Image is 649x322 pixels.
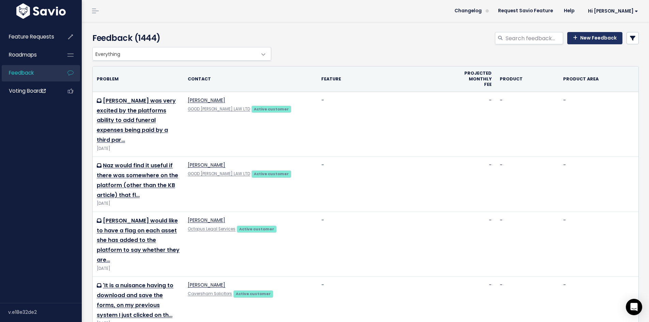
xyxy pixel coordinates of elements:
a: GOOD [PERSON_NAME] LAW LTD [188,171,250,177]
a: Request Savio Feature [493,6,558,16]
a: [PERSON_NAME] would like to have a flag on each asset she has added to the platform to say whethe... [97,217,180,264]
strong: Active customer [254,171,289,177]
span: Changelog [454,9,482,13]
a: Naz would find it useful if there was somewhere on the platform (other than the KB article) that fl… [97,162,178,199]
div: v.e18e32de2 [8,303,82,321]
td: - [457,212,496,276]
td: - [317,212,457,276]
td: - [496,92,559,156]
div: [DATE] [97,265,180,272]
a: Feedback [2,65,57,81]
span: Roadmaps [9,51,37,58]
th: Contact [184,66,317,92]
td: - [559,92,638,156]
span: Hi [PERSON_NAME] [588,9,638,14]
a: Active customer [251,105,291,112]
a: Active customer [237,225,276,232]
a: [PERSON_NAME] [188,97,225,104]
a: GOOD [PERSON_NAME] LAW LTD [188,106,250,112]
div: [DATE] [97,145,180,152]
td: - [559,157,638,212]
a: New Feedback [567,32,622,44]
span: Feature Requests [9,33,54,40]
span: Feedback [9,69,34,76]
td: - [496,157,559,212]
span: Voting Board [9,87,46,94]
th: Product [496,66,559,92]
div: Open Intercom Messenger [626,299,642,315]
a: Active customer [251,170,291,177]
div: [DATE] [97,200,180,207]
td: - [317,92,457,156]
a: [PERSON_NAME] [188,162,225,168]
td: - [317,157,457,212]
span: Everything [92,47,271,61]
td: - [496,212,559,276]
th: Feature [317,66,457,92]
span: Everything [93,47,257,60]
th: Problem [93,66,184,92]
img: logo-white.9d6f32f41409.svg [15,3,67,19]
strong: Active customer [236,291,271,296]
a: [PERSON_NAME] was very excited by the platforms ability to add funeral expenses being paid by a t... [97,97,176,144]
a: Caversham Solicitors [188,291,232,296]
a: Help [558,6,580,16]
a: [PERSON_NAME] [188,217,225,224]
a: Hi [PERSON_NAME] [580,6,644,16]
a: Active customer [233,290,273,297]
a: Feature Requests [2,29,57,45]
a: Octopus Legal Services [188,226,235,232]
a: Roadmaps [2,47,57,63]
h4: Feedback (1444) [92,32,268,44]
input: Search feedback... [505,32,563,44]
strong: Active customer [254,106,289,112]
th: Projected monthly fee [457,66,496,92]
td: - [457,92,496,156]
a: [PERSON_NAME] [188,281,225,288]
td: - [559,212,638,276]
th: Product Area [559,66,638,92]
td: - [457,157,496,212]
a: 'It is a nuisance having to download and save the forms, on my previous system I just clicked on th… [97,281,173,319]
strong: Active customer [239,226,274,232]
a: Voting Board [2,83,57,99]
